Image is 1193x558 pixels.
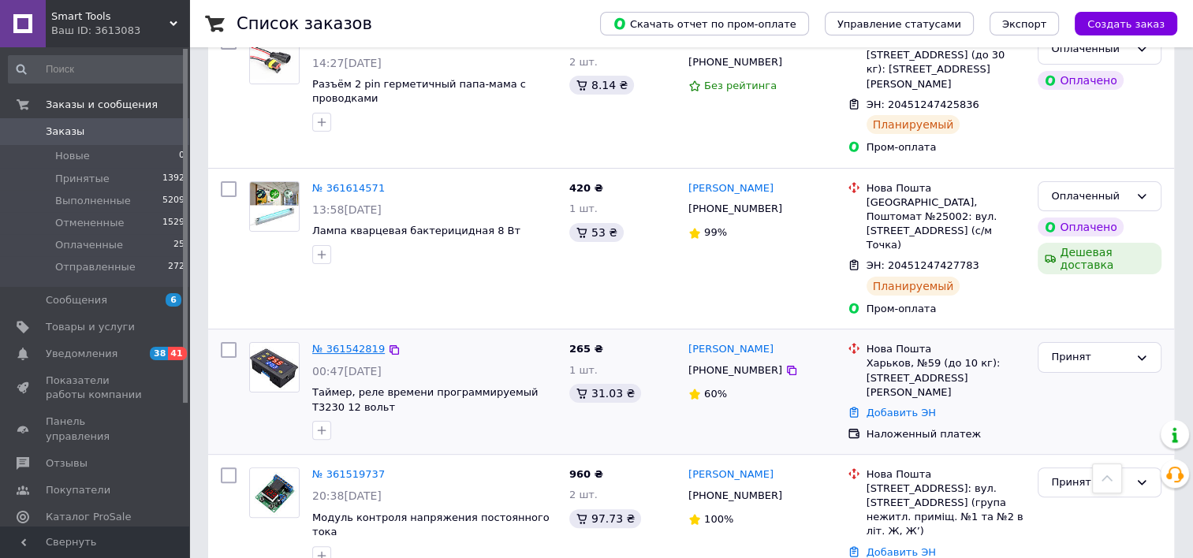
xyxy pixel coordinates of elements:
button: Экспорт [990,12,1059,35]
div: Планируемый [867,277,960,296]
img: Фото товару [250,35,299,84]
span: Показатели работы компании [46,374,146,402]
span: 60% [704,388,727,400]
span: Оплаченные [55,238,123,252]
div: [PHONE_NUMBER] [685,485,785,506]
span: 420 ₴ [569,182,603,194]
div: Планируемый [867,115,960,134]
button: Управление статусами [825,12,974,35]
div: Наложенный платеж [867,427,1026,441]
a: Разъём 2 pin герметичный папа-мама с проводками [312,78,526,105]
span: ЭН: 20451247427783 [867,259,979,271]
div: Пром-оплата [867,302,1026,316]
div: 97.73 ₴ [569,509,641,528]
div: Оплаченный [1051,188,1129,205]
span: Покупатели [46,483,110,497]
div: Дешевая доставка [1038,243,1161,274]
a: [PERSON_NAME] [688,342,774,357]
span: Без рейтинга [704,80,777,91]
img: Фото товару [250,182,299,231]
span: 265 ₴ [569,343,603,355]
span: Принятые [55,172,110,186]
span: Таймер, реле времени программируемый Т3230 12 вольт [312,386,538,413]
span: Уведомления [46,347,117,361]
div: Харьков, №59 (до 10 кг): [STREET_ADDRESS][PERSON_NAME] [867,356,1026,400]
a: № 361519737 [312,468,385,480]
span: 1 шт. [569,203,598,214]
a: Фото товару [249,181,300,232]
div: Нова Пошта [867,342,1026,356]
span: Выполненные [55,194,131,208]
a: Фото товару [249,34,300,84]
span: 2 шт. [569,489,598,500]
span: 0 [179,149,185,163]
span: 1529 [162,216,185,230]
div: Принят [1051,474,1129,491]
div: Оплачено [1038,218,1123,236]
div: [STREET_ADDRESS] (до 30 кг): [STREET_ADDRESS][PERSON_NAME] [867,48,1026,91]
span: Управление статусами [837,18,961,30]
div: Нова Пошта [867,181,1026,195]
div: [GEOGRAPHIC_DATA], Поштомат №25002: вул. [STREET_ADDRESS] (с/м Точка) [867,195,1026,253]
div: [PHONE_NUMBER] [685,52,785,73]
span: Скачать отчет по пром-оплате [613,17,796,31]
div: 31.03 ₴ [569,384,641,403]
span: ЭН: 20451247425836 [867,99,979,110]
div: Ваш ID: 3613083 [51,24,189,38]
span: 6 [166,293,181,307]
div: 53 ₴ [569,223,624,242]
span: Отмененные [55,216,124,230]
span: Новые [55,149,90,163]
span: Экспорт [1002,18,1046,30]
span: 41 [168,347,186,360]
div: [PHONE_NUMBER] [685,199,785,219]
span: 20:38[DATE] [312,489,382,502]
a: Фото товару [249,342,300,392]
div: Принят [1051,349,1129,366]
span: Отзывы [46,456,88,471]
span: 38 [150,347,168,360]
div: Нова Пошта [867,467,1026,482]
img: Фото товару [250,468,299,517]
span: Отправленные [55,260,136,274]
span: 1392 [162,172,185,186]
button: Создать заказ [1075,12,1177,35]
img: Фото товару [250,343,299,392]
a: Добавить ЭН [867,546,936,558]
button: Скачать отчет по пром-оплате [600,12,809,35]
span: 2 шт. [569,56,598,68]
a: Создать заказ [1059,17,1177,29]
span: 100% [704,513,733,525]
span: Сообщения [46,293,107,307]
h1: Список заказов [237,14,372,33]
span: 00:47[DATE] [312,365,382,378]
a: Добавить ЭН [867,407,936,418]
span: Smart Tools [51,9,170,24]
div: Оплаченный [1051,41,1129,58]
a: Лампа кварцевая бактерицидная 8 Вт [312,225,520,236]
a: № 361614571 [312,182,385,194]
span: Панель управления [46,415,146,443]
span: 5209 [162,194,185,208]
span: Создать заказ [1087,18,1165,30]
span: 272 [168,260,185,274]
a: Фото товару [249,467,300,518]
span: 14:27[DATE] [312,57,382,69]
span: Товары и услуги [46,320,135,334]
span: 13:58[DATE] [312,203,382,216]
span: Модуль контроля напряжения постоянного тока [312,511,550,538]
div: [STREET_ADDRESS]: вул. [STREET_ADDRESS] (група нежитл. приміщ. №1 та №2 в літ. Ж, Ж’) [867,482,1026,539]
a: № 361542819 [312,343,385,355]
a: [PERSON_NAME] [688,181,774,196]
span: Каталог ProSale [46,510,131,524]
span: 1 шт. [569,364,598,376]
span: 99% [704,226,727,238]
span: Заказы [46,125,84,139]
span: 960 ₴ [569,468,603,480]
span: Заказы и сообщения [46,98,158,112]
div: [PHONE_NUMBER] [685,360,785,381]
div: Оплачено [1038,71,1123,90]
span: 25 [173,238,185,252]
